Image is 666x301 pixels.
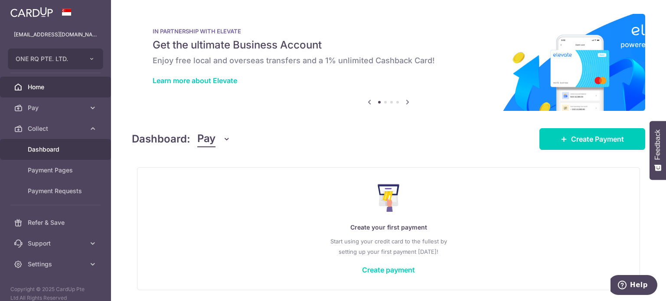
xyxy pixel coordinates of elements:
span: Payment Requests [28,187,85,195]
span: Refer & Save [28,218,85,227]
span: ONE RQ PTE. LTD. [16,55,80,63]
h6: Enjoy free local and overseas transfers and a 1% unlimited Cashback Card! [153,55,624,66]
span: Dashboard [28,145,85,154]
img: Renovation banner [132,14,645,111]
span: Create Payment [571,134,624,144]
iframe: Opens a widget where you can find more information [610,275,657,297]
img: Make Payment [378,184,400,212]
p: IN PARTNERSHIP WITH ELEVATE [153,28,624,35]
p: Create your first payment [155,222,622,233]
h5: Get the ultimate Business Account [153,38,624,52]
span: Home [28,83,85,91]
span: Pay [28,104,85,112]
span: Settings [28,260,85,269]
h4: Dashboard: [132,131,190,147]
span: Collect [28,124,85,133]
span: Pay [197,131,215,147]
a: Create payment [362,265,415,274]
p: Start using your credit card to the fullest by setting up your first payment [DATE]! [155,236,622,257]
button: Pay [197,131,231,147]
span: Support [28,239,85,248]
button: Feedback - Show survey [650,121,666,180]
a: Create Payment [539,128,645,150]
p: [EMAIL_ADDRESS][DOMAIN_NAME] [14,30,97,39]
img: CardUp [10,7,53,17]
span: Feedback [654,129,662,160]
span: Payment Pages [28,166,85,175]
button: ONE RQ PTE. LTD. [8,49,103,69]
a: Learn more about Elevate [153,76,237,85]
